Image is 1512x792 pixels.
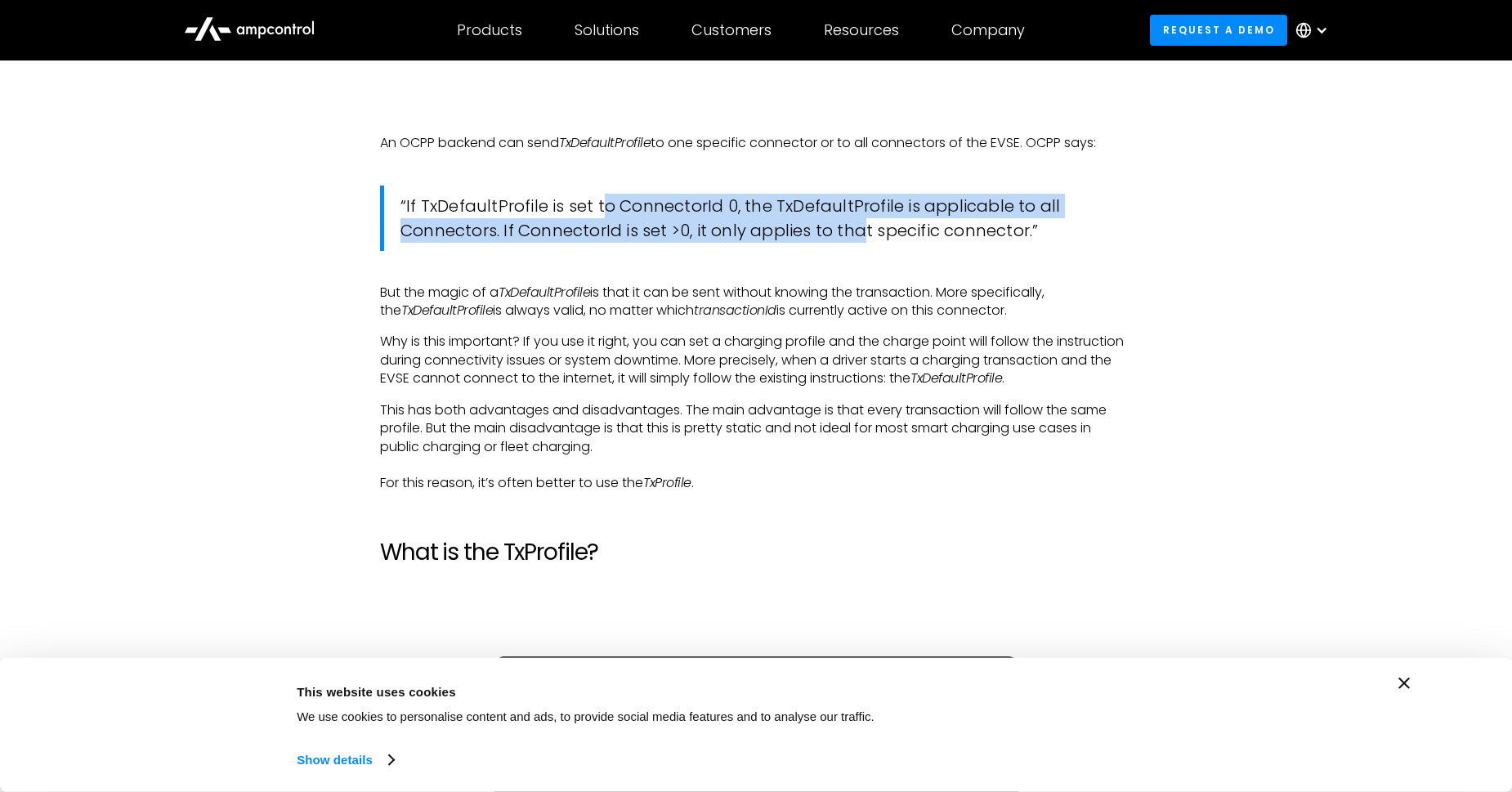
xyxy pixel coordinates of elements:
div: Resources [824,21,899,39]
a: Request a demo [1150,15,1287,45]
h2: What is the TxProfile? [380,539,1132,566]
div: Solutions [575,21,639,39]
div: Company [951,21,1025,39]
em: transactionId [694,301,776,320]
em: TxProfile [643,473,691,492]
div: Customers [691,21,772,39]
p: But the magic of a is that it can be sent without knowing the transaction. More specifically, the... [380,284,1132,320]
button: Close banner [1398,678,1410,689]
p: ‍ [380,592,1132,610]
em: TxDefaultProfile [499,283,590,302]
em: TxDefaultProfile [401,301,493,320]
p: ‍ [380,103,1132,121]
div: Products [457,21,522,39]
div: This website uses cookies [297,682,1098,701]
a: Show details [297,748,393,772]
p: This has both advantages and disadvantages. The main advantage is that every transaction will fol... [380,401,1132,493]
p: Why is this important? If you use it right, you can set a charging profile and the charge point w... [380,333,1132,387]
button: Okay [1134,678,1368,725]
em: TxDefaultProfile [910,369,1002,387]
em: TxDefaultProfile [559,133,651,152]
p: An OCPP backend can send to one specific connector or to all connectors of the EVSE. OCPP says: [380,134,1132,152]
blockquote: “If TxDefaultProfile is set to ConnectorId 0, the TxDefaultProfile is applicable to all Connector... [380,186,1132,251]
span: We use cookies to personalise content and ads, to provide social media features and to analyse ou... [297,709,875,723]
